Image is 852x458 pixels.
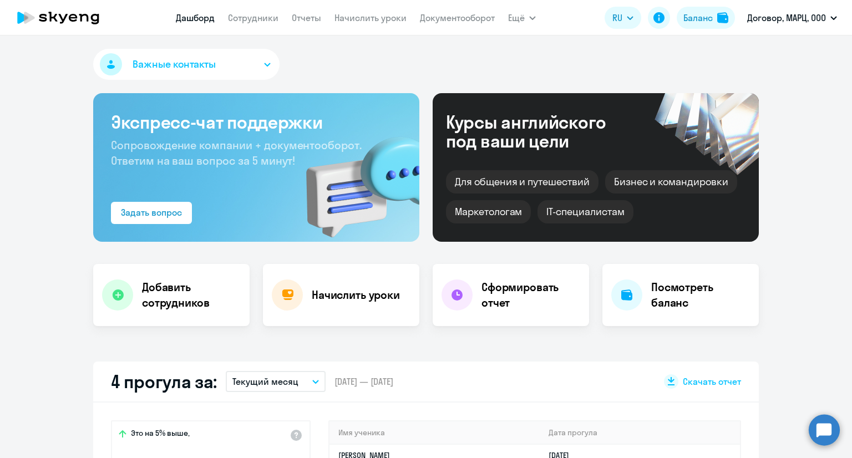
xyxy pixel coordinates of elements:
img: balance [717,12,728,23]
span: Важные контакты [133,57,216,72]
div: Маркетологам [446,200,531,223]
h4: Добавить сотрудников [142,279,241,311]
div: Задать вопрос [121,206,182,219]
span: [DATE] — [DATE] [334,375,393,388]
h4: Посмотреть баланс [651,279,750,311]
th: Дата прогула [540,421,740,444]
a: Начислить уроки [334,12,407,23]
h4: Начислить уроки [312,287,400,303]
span: Ещё [508,11,525,24]
span: Сопровождение компании + документооборот. Ответим на ваш вопрос за 5 минут! [111,138,362,167]
button: RU [605,7,641,29]
p: Договор, МАРЦ, ООО [747,11,826,24]
p: Текущий месяц [232,375,298,388]
div: Курсы английского под ваши цели [446,113,636,150]
a: Документооборот [420,12,495,23]
a: Дашборд [176,12,215,23]
div: Для общения и путешествий [446,170,599,194]
div: Баланс [683,11,713,24]
button: Договор, МАРЦ, ООО [742,4,843,31]
h3: Экспресс-чат поддержки [111,111,402,133]
span: Скачать отчет [683,375,741,388]
h4: Сформировать отчет [481,279,580,311]
a: Отчеты [292,12,321,23]
button: Задать вопрос [111,202,192,224]
h2: 4 прогула за: [111,370,217,393]
button: Текущий месяц [226,371,326,392]
button: Ещё [508,7,536,29]
div: Бизнес и командировки [605,170,737,194]
button: Важные контакты [93,49,280,80]
span: RU [612,11,622,24]
th: Имя ученика [329,421,540,444]
button: Балансbalance [677,7,735,29]
span: Это на 5% выше, [131,428,190,441]
img: bg-img [290,117,419,242]
div: IT-специалистам [537,200,633,223]
a: Сотрудники [228,12,278,23]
